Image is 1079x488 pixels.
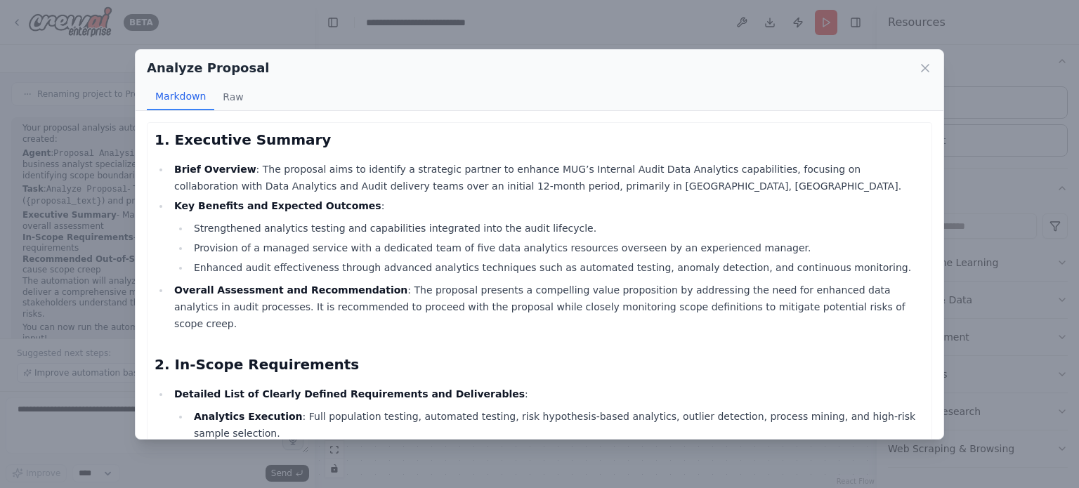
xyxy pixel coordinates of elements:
strong: Overall Assessment and Recommendation [174,284,407,296]
li: Provision of a managed service with a dedicated team of five data analytics resources overseen by... [190,239,924,256]
li: : The proposal presents a compelling value proposition by addressing the need for enhanced data a... [170,282,924,332]
li: : The proposal aims to identify a strategic partner to enhance MUG’s Internal Audit Data Analytic... [170,161,924,194]
strong: Key Benefits and Expected Outcomes [174,200,381,211]
li: : [170,197,924,276]
li: Enhanced audit effectiveness through advanced analytics techniques such as automated testing, ano... [190,259,924,276]
button: Raw [214,84,251,110]
li: Strengthened analytics testing and capabilities integrated into the audit lifecycle. [190,220,924,237]
strong: Brief Overview [174,164,256,175]
button: Markdown [147,84,214,110]
strong: Detailed List of Clearly Defined Requirements and Deliverables [174,388,525,400]
h2: 1. Executive Summary [155,130,924,150]
li: : Full population testing, automated testing, risk hypothesis-based analytics, outlier detection,... [190,408,924,442]
strong: Analytics Execution [194,411,303,422]
h2: Analyze Proposal [147,58,269,78]
h2: 2. In-Scope Requirements [155,355,924,374]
